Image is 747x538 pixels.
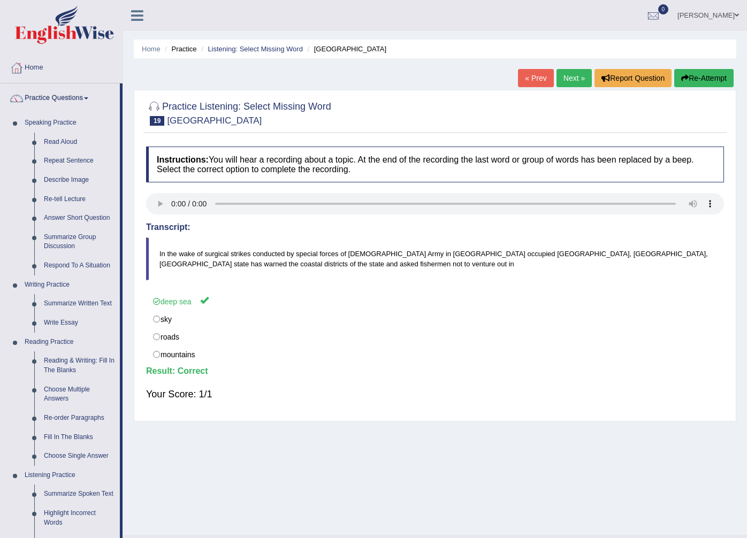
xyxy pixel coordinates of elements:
[146,99,331,126] h2: Practice Listening: Select Missing Word
[39,485,120,504] a: Summarize Spoken Text
[142,45,161,53] a: Home
[146,291,724,311] label: deep sea
[150,116,164,126] span: 19
[39,228,120,256] a: Summarize Group Discussion
[39,256,120,275] a: Respond To A Situation
[39,151,120,171] a: Repeat Sentence
[674,69,734,87] button: Re-Attempt
[146,381,724,407] div: Your Score: 1/1
[146,366,724,376] h4: Result:
[146,310,724,328] label: sky
[146,222,724,232] h4: Transcript:
[557,69,592,87] a: Next »
[39,380,120,409] a: Choose Multiple Answers
[39,190,120,209] a: Re-tell Lecture
[518,69,553,87] a: « Prev
[20,113,120,133] a: Speaking Practice
[20,275,120,295] a: Writing Practice
[1,83,120,110] a: Practice Questions
[157,155,209,164] b: Instructions:
[39,209,120,228] a: Answer Short Question
[39,428,120,447] a: Fill In The Blanks
[20,333,120,352] a: Reading Practice
[658,4,669,14] span: 0
[146,328,724,346] label: roads
[1,53,123,80] a: Home
[146,237,724,280] blockquote: In the wake of surgical strikes conducted by special forces of [DEMOGRAPHIC_DATA] Army in [GEOGRA...
[39,447,120,466] a: Choose Single Answer
[39,294,120,313] a: Summarize Written Text
[305,44,387,54] li: [GEOGRAPHIC_DATA]
[162,44,196,54] li: Practice
[39,313,120,333] a: Write Essay
[39,351,120,380] a: Reading & Writing: Fill In The Blanks
[594,69,672,87] button: Report Question
[167,116,262,126] small: [GEOGRAPHIC_DATA]
[39,133,120,152] a: Read Aloud
[39,504,120,532] a: Highlight Incorrect Words
[146,147,724,182] h4: You will hear a recording about a topic. At the end of the recording the last word or group of wo...
[39,171,120,190] a: Describe Image
[39,409,120,428] a: Re-order Paragraphs
[146,345,724,364] label: mountains
[208,45,303,53] a: Listening: Select Missing Word
[20,466,120,485] a: Listening Practice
